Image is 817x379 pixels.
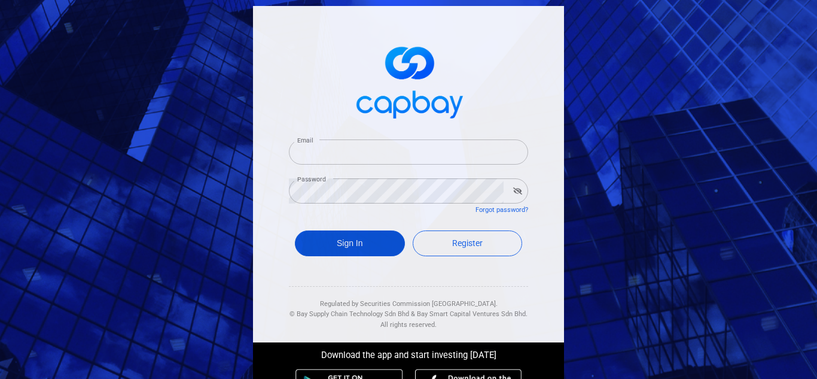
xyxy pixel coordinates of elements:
[289,310,409,318] span: © Bay Supply Chain Technology Sdn Bhd
[417,310,528,318] span: Bay Smart Capital Ventures Sdn Bhd.
[475,206,528,214] a: Forgot password?
[349,36,468,125] img: logo
[244,342,573,363] div: Download the app and start investing [DATE]
[297,175,326,184] label: Password
[413,231,523,256] a: Register
[289,287,528,331] div: Regulated by Securities Commission [GEOGRAPHIC_DATA]. & All rights reserved.
[297,136,313,145] label: Email
[452,238,483,248] span: Register
[295,231,405,256] button: Sign In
